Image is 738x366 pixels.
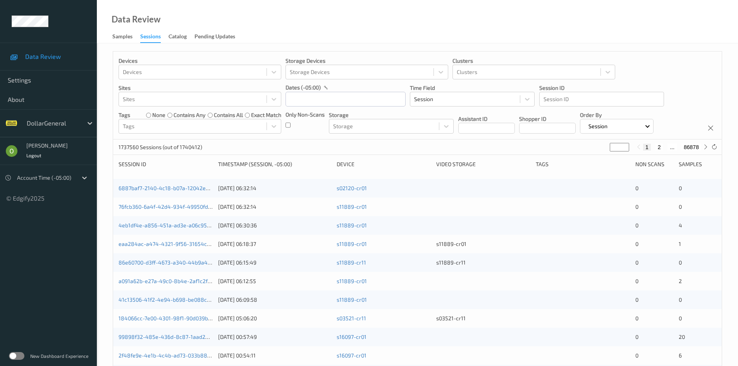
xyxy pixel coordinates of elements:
[337,352,366,359] a: s16097-cr01
[679,241,681,247] span: 1
[586,122,610,130] p: Session
[119,222,226,229] a: 4eb1df4e-a856-451a-ad3e-a06c95380e4b
[119,315,222,321] a: 184066cc-7e00-4301-98f1-90d039b31af9
[635,241,638,247] span: 0
[119,241,224,247] a: eaa284ac-a474-4321-9f56-31654c35af3a
[436,160,530,168] div: Video Storage
[119,352,224,359] a: 2f48fe9e-4e1b-4c4b-ad73-033b88f8b0fc
[218,352,331,359] div: [DATE] 00:54:11
[679,160,716,168] div: Samples
[337,185,367,191] a: s02120-cr01
[635,160,673,168] div: Non Scans
[679,315,682,321] span: 0
[119,57,281,65] p: Devices
[140,33,161,43] div: Sessions
[194,33,235,42] div: Pending Updates
[436,314,530,322] div: s03521-cr11
[119,84,281,92] p: Sites
[337,333,366,340] a: s16097-cr01
[286,111,325,119] p: Only Non-Scans
[337,278,367,284] a: s11889-cr01
[112,33,132,42] div: Samples
[218,184,331,192] div: [DATE] 06:32:14
[337,241,367,247] a: s11889-cr01
[214,111,243,119] label: contains all
[635,315,638,321] span: 0
[112,31,140,42] a: Samples
[681,144,701,151] button: 86878
[119,111,130,119] p: Tags
[337,160,431,168] div: Device
[337,315,366,321] a: s03521-cr11
[436,240,530,248] div: s11889-cr01
[286,84,321,91] p: dates (-05:00)
[119,160,213,168] div: Session ID
[329,111,454,119] p: Storage
[635,352,638,359] span: 0
[679,185,682,191] span: 0
[337,296,367,303] a: s11889-cr01
[679,259,682,266] span: 0
[635,222,638,229] span: 0
[218,314,331,322] div: [DATE] 05:06:20
[119,259,225,266] a: 86e60700-d3ff-4673-a340-44b9a4d9418f
[112,15,160,23] div: Data Review
[218,333,331,341] div: [DATE] 00:57:49
[119,203,222,210] a: 76fcb360-6a4f-42d4-934f-49950fdcfb27
[679,296,682,303] span: 0
[174,111,205,119] label: contains any
[119,333,228,340] a: 99898f32-485e-436d-8c87-1aad28903a40
[119,296,224,303] a: 41c13506-41f2-4e94-b698-be088ca1bb17
[218,240,331,248] div: [DATE] 06:18:37
[286,57,448,65] p: Storage Devices
[539,84,664,92] p: Session ID
[655,144,663,151] button: 2
[679,222,682,229] span: 4
[635,296,638,303] span: 0
[452,57,615,65] p: Clusters
[679,333,685,340] span: 20
[536,160,630,168] div: Tags
[519,115,576,123] p: Shopper ID
[218,160,331,168] div: Timestamp (Session, -05:00)
[635,333,638,340] span: 0
[643,144,651,151] button: 1
[635,185,638,191] span: 0
[635,203,638,210] span: 0
[140,31,169,43] a: Sessions
[679,278,682,284] span: 2
[337,259,366,266] a: s11889-cr11
[337,203,367,210] a: s11889-cr01
[635,259,638,266] span: 0
[218,222,331,229] div: [DATE] 06:30:36
[194,31,243,42] a: Pending Updates
[218,259,331,266] div: [DATE] 06:15:49
[667,144,677,151] button: ...
[119,185,223,191] a: 6887baf7-2140-4c18-b07a-12042e33e56f
[679,203,682,210] span: 0
[679,352,682,359] span: 6
[169,33,187,42] div: Catalog
[119,143,202,151] p: 1737560 Sessions (out of 1740412)
[635,278,638,284] span: 0
[458,115,515,123] p: Assistant ID
[436,259,530,266] div: s11889-cr11
[218,277,331,285] div: [DATE] 06:12:55
[218,203,331,211] div: [DATE] 06:32:14
[218,296,331,304] div: [DATE] 06:09:58
[580,111,654,119] p: Order By
[410,84,535,92] p: Time Field
[119,278,224,284] a: a091a62b-e27a-49c0-8b4e-2af1c2f28380
[152,111,165,119] label: none
[169,31,194,42] a: Catalog
[337,222,367,229] a: s11889-cr01
[251,111,281,119] label: exact match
